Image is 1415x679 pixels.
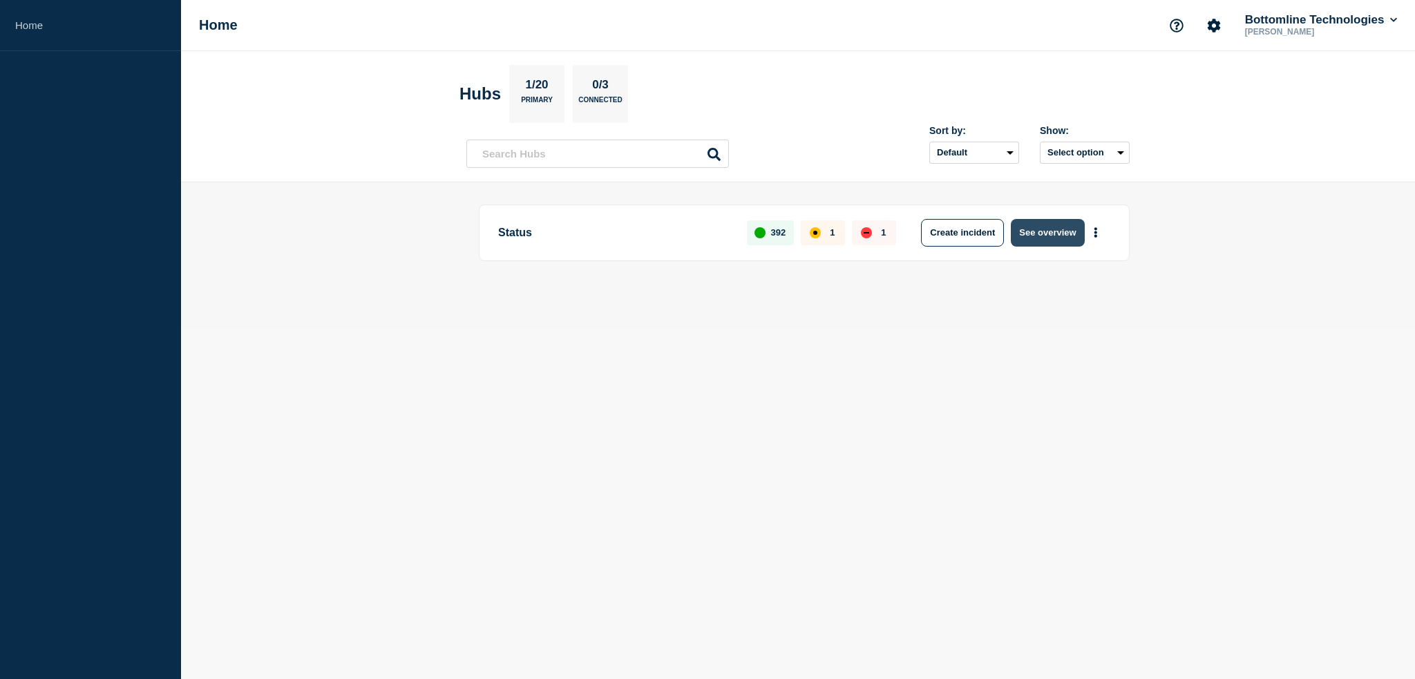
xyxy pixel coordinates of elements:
button: More actions [1087,220,1105,245]
p: 0/3 [587,78,614,96]
h2: Hubs [459,84,501,104]
select: Sort by [929,142,1019,164]
p: Connected [578,96,622,111]
p: Status [498,219,731,247]
button: Select option [1040,142,1130,164]
button: Account settings [1199,11,1228,40]
div: down [861,227,872,238]
div: Sort by: [929,125,1019,136]
p: 1 [881,227,886,238]
p: 1 [830,227,835,238]
button: Create incident [921,219,1004,247]
p: 392 [771,227,786,238]
button: See overview [1011,219,1084,247]
p: [PERSON_NAME] [1242,27,1386,37]
button: Support [1162,11,1191,40]
div: up [754,227,766,238]
p: 1/20 [520,78,553,96]
button: Bottomline Technologies [1242,13,1400,27]
div: affected [810,227,821,238]
h1: Home [199,17,238,33]
input: Search Hubs [466,140,729,168]
p: Primary [521,96,553,111]
div: Show: [1040,125,1130,136]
